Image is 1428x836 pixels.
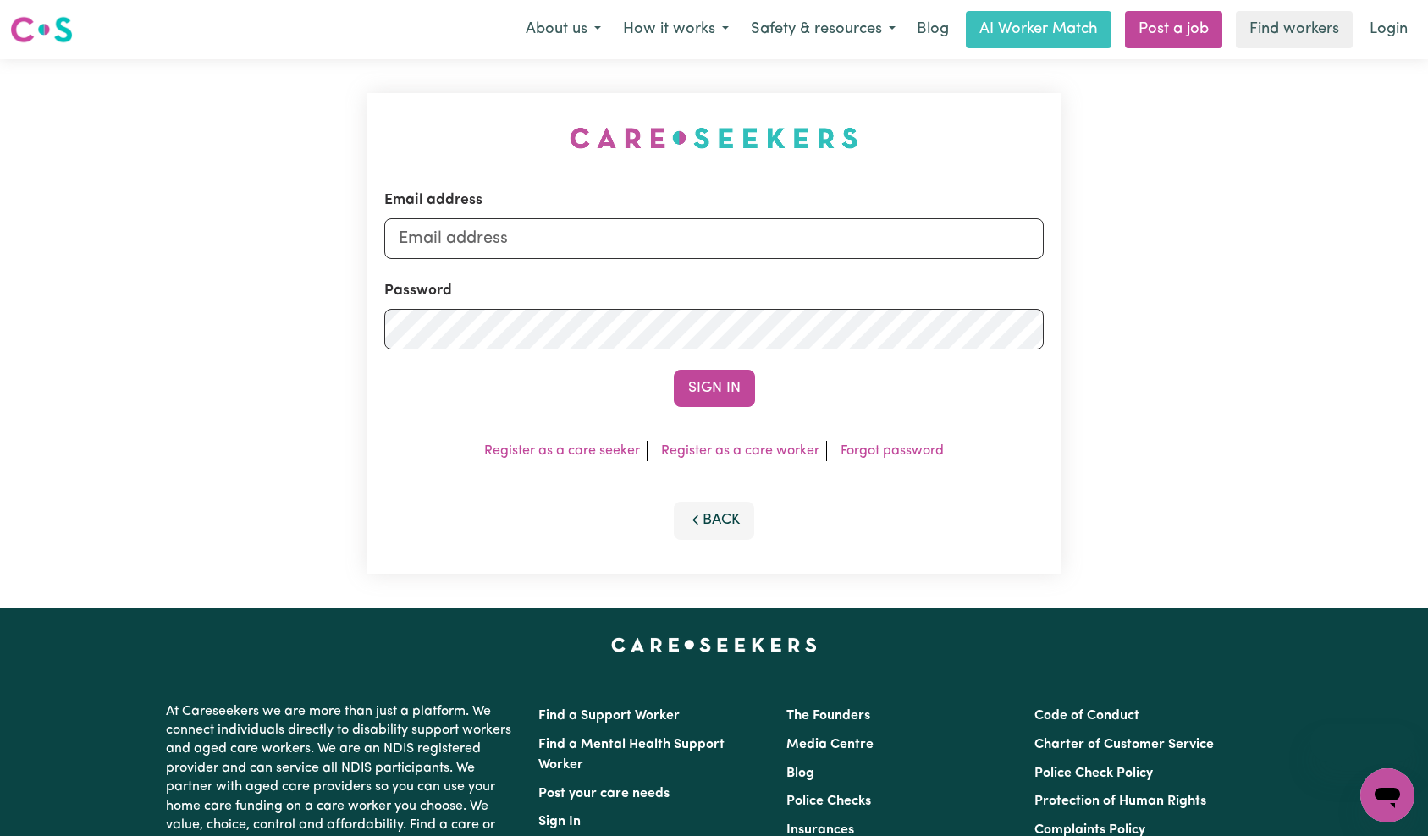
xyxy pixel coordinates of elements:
a: Post a job [1125,11,1222,48]
a: Post your care needs [538,787,670,800]
button: Back [674,502,755,539]
a: Find workers [1236,11,1353,48]
a: Register as a care worker [661,444,819,458]
button: Sign In [674,370,755,407]
img: Careseekers logo [10,14,73,45]
a: Careseekers home page [611,638,817,652]
label: Password [384,279,452,301]
a: Police Check Policy [1034,767,1153,780]
a: Careseekers logo [10,10,73,49]
a: Forgot password [841,444,944,458]
a: Register as a care seeker [484,444,640,458]
a: Blog [907,11,959,48]
a: Find a Support Worker [538,709,680,723]
label: Email address [384,190,482,212]
a: Code of Conduct [1034,709,1139,723]
button: Safety & resources [740,12,907,47]
input: Email address [384,218,1045,259]
a: Police Checks [786,795,871,808]
a: Media Centre [786,738,874,751]
a: Blog [786,767,814,780]
a: AI Worker Match [966,11,1111,48]
button: About us [515,12,612,47]
a: Protection of Human Rights [1034,795,1206,808]
button: How it works [612,12,740,47]
iframe: Message from company [1310,724,1414,762]
iframe: Button to launch messaging window [1360,768,1414,822]
a: Sign In [538,815,581,828]
a: Login [1359,11,1418,48]
a: The Founders [786,709,870,723]
a: Charter of Customer Service [1034,738,1214,751]
a: Find a Mental Health Support Worker [538,738,725,772]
